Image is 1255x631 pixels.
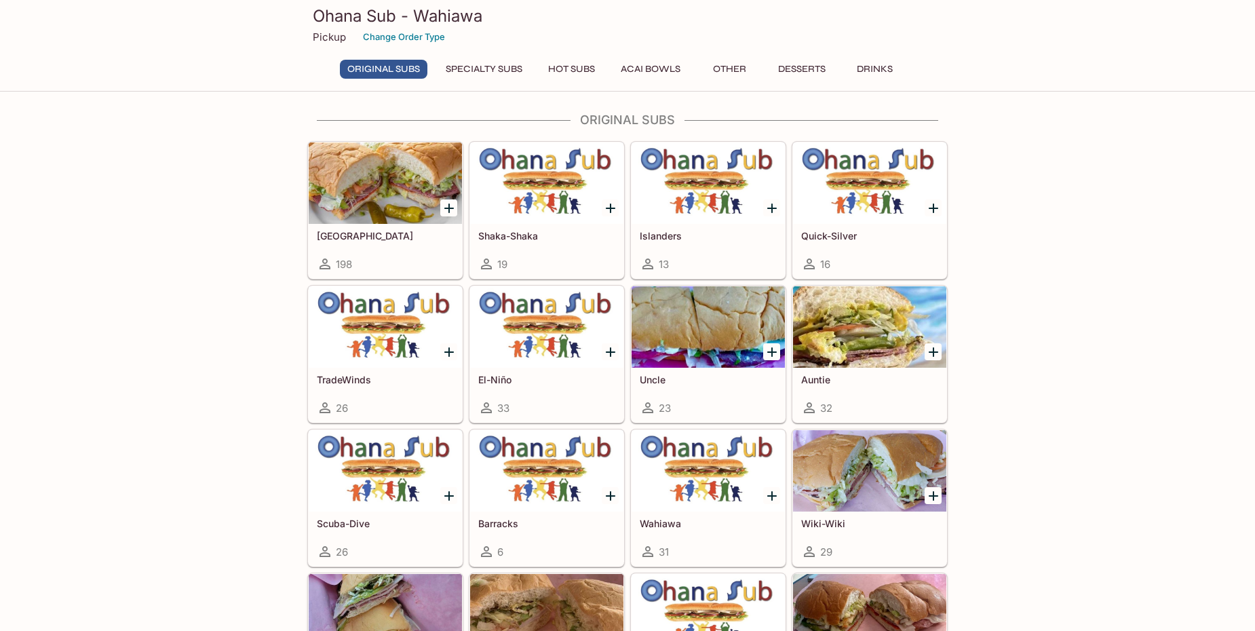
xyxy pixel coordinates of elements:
[659,402,671,415] span: 23
[792,142,947,279] a: Quick-Silver16
[792,429,947,567] a: Wiki-Wiki29
[699,60,760,79] button: Other
[631,286,786,423] a: Uncle23
[763,487,780,504] button: Add Wahiawa
[632,430,785,512] div: Wahiawa
[613,60,688,79] button: Acai Bowls
[469,286,624,423] a: El-Niño33
[317,230,454,242] h5: [GEOGRAPHIC_DATA]
[307,113,948,128] h4: Original Subs
[470,430,623,512] div: Barracks
[801,230,938,242] h5: Quick-Silver
[469,142,624,279] a: Shaka-Shaka19
[438,60,530,79] button: Specialty Subs
[631,142,786,279] a: Islanders13
[497,402,509,415] span: 33
[440,199,457,216] button: Add Italinano
[659,258,669,271] span: 13
[478,518,615,529] h5: Barracks
[478,230,615,242] h5: Shaka-Shaka
[541,60,602,79] button: Hot Subs
[317,518,454,529] h5: Scuba-Dive
[602,199,619,216] button: Add Shaka-Shaka
[659,546,669,558] span: 31
[602,487,619,504] button: Add Barracks
[317,374,454,385] h5: TradeWinds
[357,26,451,47] button: Change Order Type
[640,374,777,385] h5: Uncle
[925,343,942,360] button: Add Auntie
[308,429,463,567] a: Scuba-Dive26
[470,286,623,368] div: El-Niño
[925,487,942,504] button: Add Wiki-Wiki
[801,374,938,385] h5: Auntie
[336,546,348,558] span: 26
[820,258,830,271] span: 16
[440,343,457,360] button: Add TradeWinds
[308,142,463,279] a: [GEOGRAPHIC_DATA]198
[763,199,780,216] button: Add Islanders
[632,286,785,368] div: Uncle
[792,286,947,423] a: Auntie32
[497,546,503,558] span: 6
[632,142,785,224] div: Islanders
[440,487,457,504] button: Add Scuba-Dive
[793,286,946,368] div: Auntie
[470,142,623,224] div: Shaka-Shaka
[844,60,905,79] button: Drinks
[309,430,462,512] div: Scuba-Dive
[771,60,833,79] button: Desserts
[313,5,942,26] h3: Ohana Sub - Wahiawa
[313,31,346,43] p: Pickup
[497,258,507,271] span: 19
[340,60,427,79] button: Original Subs
[820,402,832,415] span: 32
[309,286,462,368] div: TradeWinds
[309,142,462,224] div: Italinano
[793,142,946,224] div: Quick-Silver
[763,343,780,360] button: Add Uncle
[336,258,352,271] span: 198
[478,374,615,385] h5: El-Niño
[925,199,942,216] button: Add Quick-Silver
[801,518,938,529] h5: Wiki-Wiki
[820,546,832,558] span: 29
[640,518,777,529] h5: Wahiawa
[336,402,348,415] span: 26
[640,230,777,242] h5: Islanders
[602,343,619,360] button: Add El-Niño
[631,429,786,567] a: Wahiawa31
[308,286,463,423] a: TradeWinds26
[469,429,624,567] a: Barracks6
[793,430,946,512] div: Wiki-Wiki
